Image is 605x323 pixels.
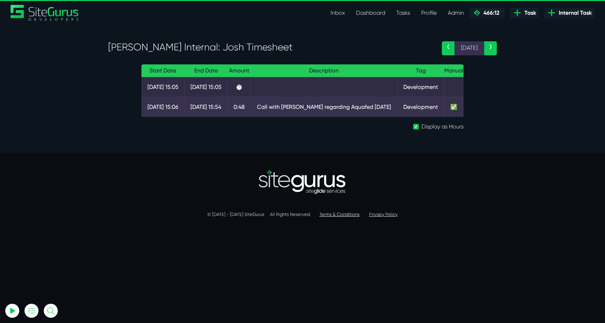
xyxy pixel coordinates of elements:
span: 466:12 [481,9,499,16]
th: End Date [185,64,228,77]
th: Start Date [141,64,185,77]
td: ✅ [444,97,464,117]
a: Admin [442,6,470,20]
a: › [484,41,497,55]
td: [DATE] 15:05 [141,77,185,97]
a: Internal Task [544,8,594,18]
td: [DATE] 15:54 [185,97,228,117]
span: Internal Task [556,9,592,17]
a: Inbox [325,6,350,20]
td: ⏱️ [228,77,251,97]
td: [DATE] 15:05 [185,77,228,97]
td: Call with [PERSON_NAME] regarding Aquafed [DATE] [250,97,397,117]
td: 0:48 [228,97,251,117]
a: SiteGurus [11,5,79,21]
a: Privacy Policy [369,212,398,217]
span: Task [522,9,536,17]
th: Manual [444,64,464,77]
td: Development [397,97,444,117]
p: © [DATE] - [DATE] SiteGurus All Rights Reserved. [108,211,497,218]
a: Profile [416,6,442,20]
th: Description [250,64,397,77]
th: Amount [228,64,251,77]
span: [DATE] [454,41,484,55]
td: [DATE] 15:06 [141,97,185,117]
label: Display as Hours [422,122,464,131]
h3: [PERSON_NAME] Internal: Josh Timesheet [108,41,431,53]
a: Task [510,8,539,18]
a: 466:12 [470,8,505,18]
td: Development [397,77,444,97]
th: Tag [397,64,444,77]
a: Tasks [391,6,416,20]
img: Sitegurus Logo [11,5,79,21]
a: ‹ [442,41,454,55]
a: Dashboard [350,6,391,20]
a: Terms & Conditions [319,212,360,217]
